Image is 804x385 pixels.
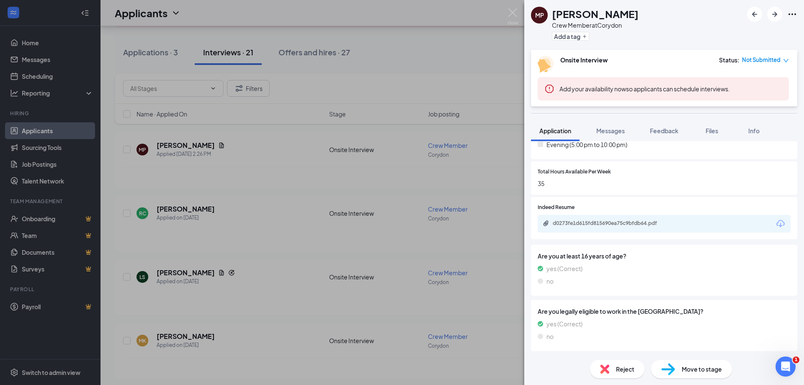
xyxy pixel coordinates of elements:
span: 35 [538,179,791,188]
span: Files [706,127,718,134]
span: yes (Correct) [546,264,582,273]
span: Application [539,127,571,134]
h1: [PERSON_NAME] [552,7,639,21]
span: so applicants can schedule interviews. [559,85,730,93]
span: Info [748,127,760,134]
div: d0273fe1d615fd815690ea75c9bfdb64.pdf [553,220,670,227]
span: Not Submitted [742,56,781,64]
svg: Download [776,219,786,229]
button: ArrowRight [767,7,782,22]
span: 1 [793,357,799,363]
div: Crew Member at Corydon [552,21,639,29]
span: no [546,276,554,286]
iframe: Intercom live chat [776,357,796,377]
span: down [783,58,789,64]
svg: ArrowLeftNew [750,9,760,19]
span: Indeed Resume [538,204,575,212]
svg: Plus [582,34,587,39]
a: Paperclipd0273fe1d615fd815690ea75c9bfdb64.pdf [543,220,678,228]
svg: Paperclip [543,220,549,227]
button: PlusAdd a tag [552,32,589,41]
b: Onsite Interview [560,56,608,64]
span: no [546,332,554,341]
div: MP [535,11,544,19]
div: Status : [719,56,740,64]
span: Total Hours Available Per Week [538,168,611,176]
button: Add your availability now [559,85,626,93]
span: Are you at least 16 years of age? [538,251,791,261]
span: Evening (5:00 pm to 10:00 pm) [546,140,627,149]
span: Feedback [650,127,678,134]
svg: Ellipses [787,9,797,19]
button: ArrowLeftNew [747,7,762,22]
span: Reject [616,364,634,374]
svg: ArrowRight [770,9,780,19]
span: Move to stage [682,364,722,374]
svg: Error [544,84,554,94]
span: yes (Correct) [546,319,582,328]
span: Messages [596,127,625,134]
span: Are you legally eligible to work in the [GEOGRAPHIC_DATA]? [538,307,791,316]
